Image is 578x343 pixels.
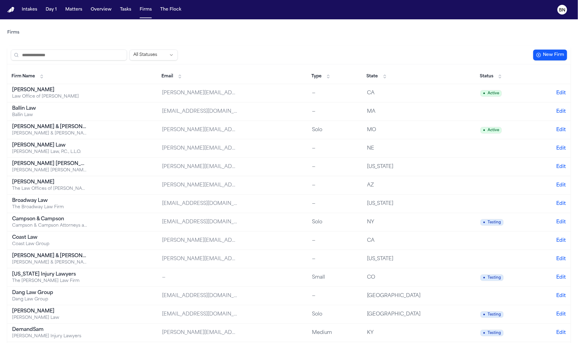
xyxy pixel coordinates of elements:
button: Tasks [118,4,134,15]
div: — [312,108,358,115]
div: — [162,274,238,281]
div: [GEOGRAPHIC_DATA] [367,292,443,299]
div: [PERSON_NAME] [12,179,88,186]
div: [PERSON_NAME] & [PERSON_NAME] [US_STATE] Car Accident Lawyers [12,131,88,137]
div: [PERSON_NAME] & [PERSON_NAME] [12,252,88,260]
span: Email [161,73,173,79]
span: Testing [480,311,504,318]
div: [PERSON_NAME] & [PERSON_NAME] [12,123,88,131]
a: Home [7,7,15,13]
div: KY [367,329,443,336]
div: [PERSON_NAME] Injury Lawyers [12,333,88,339]
div: [PERSON_NAME][EMAIL_ADDRESS][DOMAIN_NAME] [162,237,238,244]
button: Edit [556,163,566,170]
div: [PERSON_NAME][EMAIL_ADDRESS][DOMAIN_NAME] [162,126,238,134]
div: Campson & Campson Attorneys at Law [12,223,88,229]
div: AZ [367,182,443,189]
span: Type [311,73,322,79]
button: Edit [556,200,566,207]
button: Matters [63,4,85,15]
button: Firms [137,4,154,15]
div: — [312,89,358,97]
button: Type [308,72,334,81]
div: Medium [312,329,358,336]
button: Edit [556,329,566,336]
div: Broadway Law [12,197,88,204]
button: Edit [556,89,566,97]
div: [EMAIL_ADDRESS][DOMAIN_NAME] [162,200,238,207]
div: MA [367,108,443,115]
button: Firm Name [8,72,47,81]
div: Solo [312,311,358,318]
div: Dang Law Group [12,289,88,296]
button: Edit [556,145,566,152]
div: Solo [312,126,358,134]
button: Edit [556,292,566,299]
div: — [312,182,358,189]
button: Status [477,72,505,81]
div: Law Office of [PERSON_NAME] [12,94,88,100]
div: [PERSON_NAME] [12,86,88,94]
span: Testing [480,219,504,226]
div: — [312,292,358,299]
div: [PERSON_NAME][EMAIL_ADDRESS][DOMAIN_NAME] [162,89,238,97]
button: Edit [556,126,566,134]
div: — [312,255,358,263]
div: Ballin Law [12,105,88,112]
button: Edit [556,182,566,189]
button: Edit [556,218,566,226]
div: Solo [312,218,358,226]
div: [PERSON_NAME][EMAIL_ADDRESS][PERSON_NAME][DOMAIN_NAME] [162,163,238,170]
div: — [312,200,358,207]
button: Overview [88,4,114,15]
button: The Flock [158,4,184,15]
div: [PERSON_NAME] [PERSON_NAME] [12,160,88,167]
button: Edit [556,237,566,244]
div: [US_STATE] Injury Lawyers [12,271,88,278]
div: — [312,237,358,244]
span: Firm Name [11,73,35,79]
div: CO [367,274,443,281]
div: [US_STATE] [367,200,443,207]
div: [PERSON_NAME][EMAIL_ADDRESS][DOMAIN_NAME] [162,255,238,263]
div: [PERSON_NAME] & [PERSON_NAME], P.C. [12,260,88,266]
div: [PERSON_NAME] [PERSON_NAME] Trial Attorneys [12,167,88,173]
div: Coast Law [12,234,88,241]
button: Edit [556,311,566,318]
button: Edit [556,108,566,115]
div: [PERSON_NAME] [12,308,88,315]
span: ● [483,275,485,280]
span: ● [483,312,485,317]
div: Small [312,274,358,281]
div: [PERSON_NAME][EMAIL_ADDRESS][PERSON_NAME][DOMAIN_NAME] [162,145,238,152]
div: [US_STATE] [367,255,443,263]
button: Day 1 [43,4,59,15]
div: [PERSON_NAME] Law, P.C., L.L.O. [12,149,88,155]
div: Ballin Law [12,112,88,118]
div: [EMAIL_ADDRESS][DOMAIN_NAME] [162,311,238,318]
div: [EMAIL_ADDRESS][DOMAIN_NAME] [162,292,238,299]
button: Edit [556,255,566,263]
span: Active [480,90,502,97]
div: [EMAIL_ADDRESS][DOMAIN_NAME] [162,218,238,226]
img: Finch Logo [7,7,15,13]
div: The Law Offices of [PERSON_NAME], PLLC [12,186,88,192]
a: Firms [7,30,19,36]
button: Intakes [19,4,40,15]
div: Coast Law Group [12,241,88,247]
div: [US_STATE] [367,163,443,170]
div: Campson & Campson [12,215,88,223]
span: State [367,73,378,79]
span: ● [483,331,485,335]
div: [EMAIL_ADDRESS][DOMAIN_NAME] [162,108,238,115]
div: CA [367,89,443,97]
button: State [364,72,390,81]
div: The [PERSON_NAME] Law Firm [12,278,88,284]
div: The Broadway Law Firm [12,204,88,210]
button: Email [158,72,185,81]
